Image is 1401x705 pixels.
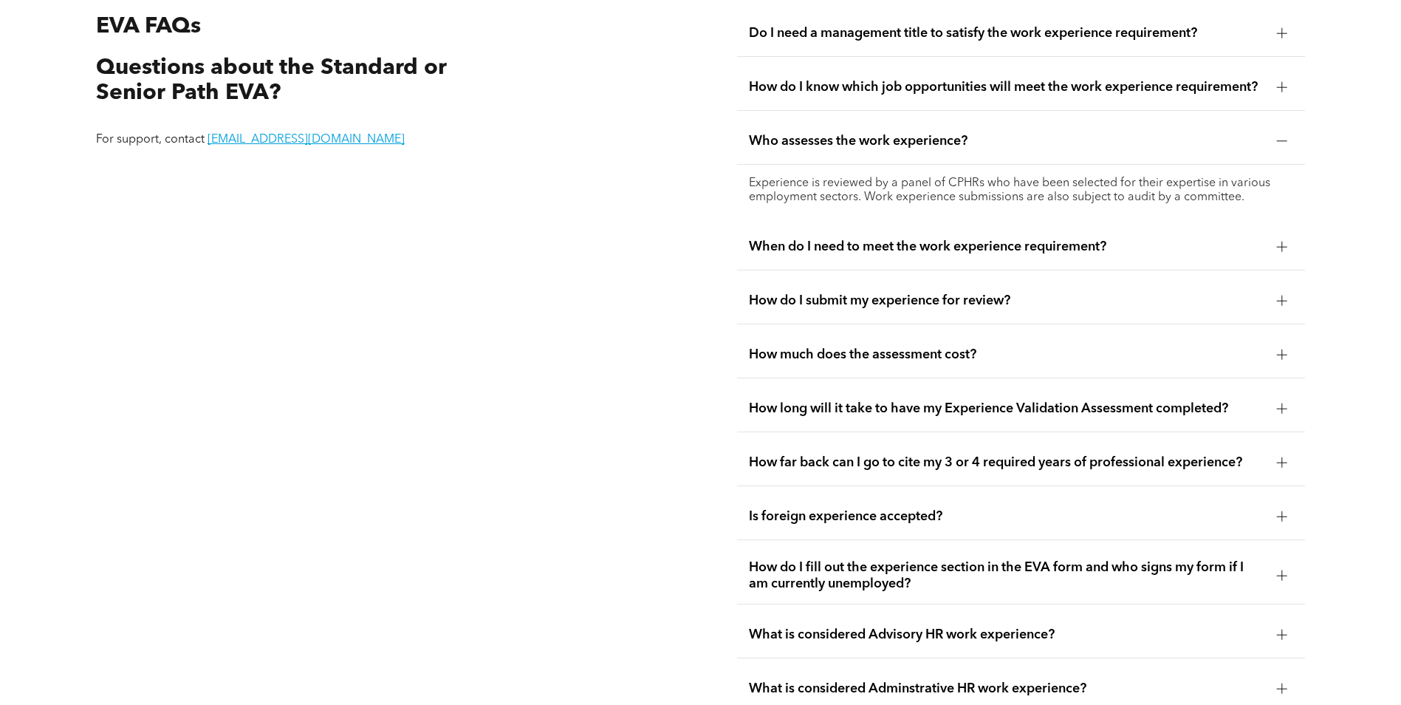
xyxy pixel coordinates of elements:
[749,681,1265,697] span: What is considered Adminstrative HR work experience?
[749,454,1265,471] span: How far back can I go to cite my 3 or 4 required years of professional experience?
[749,25,1265,41] span: Do I need a management title to satisfy the work experience requirement?
[208,134,405,146] a: [EMAIL_ADDRESS][DOMAIN_NAME]
[749,293,1265,309] span: How do I submit my experience for review?
[749,559,1265,592] span: How do I fill out the experience section in the EVA form and who signs my form if I am currently ...
[96,57,447,105] span: Questions about the Standard or Senior Path EVA?
[749,627,1265,643] span: What is considered Advisory HR work experience?
[749,133,1265,149] span: Who assesses the work experience?
[749,347,1265,363] span: How much does the assessment cost?
[749,79,1265,95] span: How do I know which job opportunities will meet the work experience requirement?
[749,239,1265,255] span: When do I need to meet the work experience requirement?
[749,508,1265,525] span: Is foreign experience accepted?
[96,16,201,38] span: EVA FAQs
[749,177,1293,205] p: Experience is reviewed by a panel of CPHRs who have been selected for their expertise in various ...
[96,134,205,146] span: For support, contact
[749,401,1265,417] span: How long will it take to have my Experience Validation Assessment completed?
